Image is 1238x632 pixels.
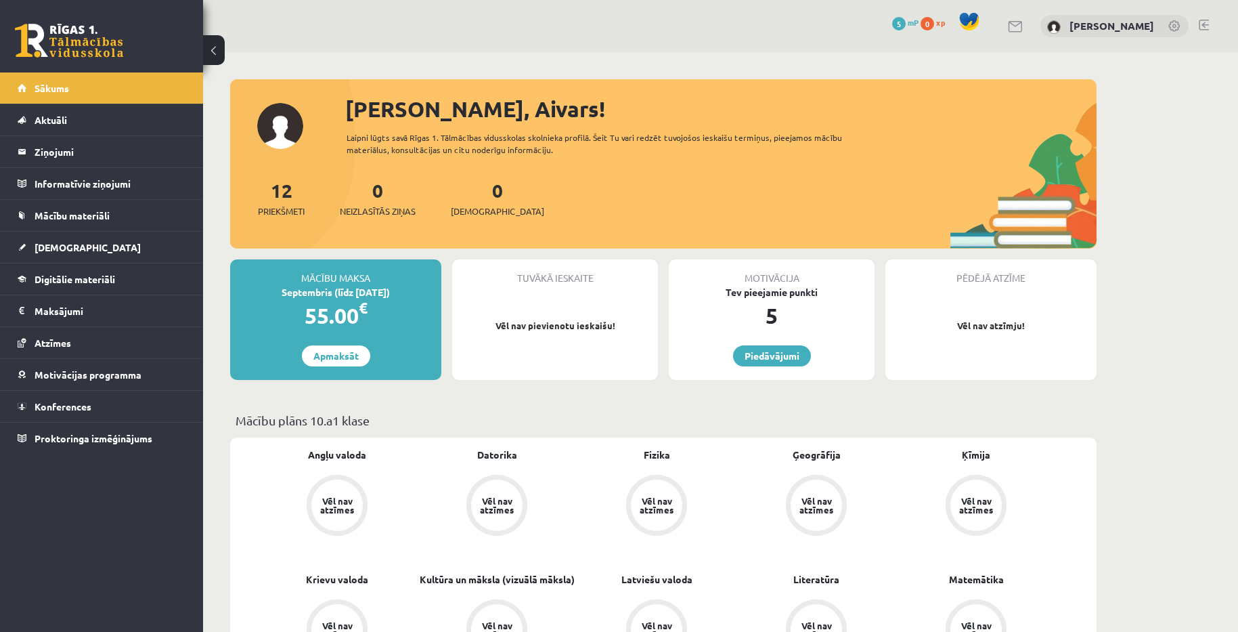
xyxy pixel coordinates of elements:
[885,259,1097,285] div: Pēdējā atzīme
[35,209,110,222] span: Mācību materiāli
[18,232,186,263] a: [DEMOGRAPHIC_DATA]
[957,497,995,514] div: Vēl nav atzīmes
[35,400,91,413] span: Konferences
[340,205,416,218] span: Neizlasītās ziņas
[18,264,186,295] a: Digitālie materiāli
[797,497,835,514] div: Vēl nav atzīmes
[18,295,186,326] a: Maksājumi
[18,136,186,167] a: Ziņojumi
[35,168,186,199] legend: Informatīvie ziņojumi
[318,497,356,514] div: Vēl nav atzīmes
[18,104,186,135] a: Aktuāli
[236,411,1091,429] p: Mācību plāns 10.a1 klase
[936,17,945,28] span: xp
[669,299,875,332] div: 5
[18,327,186,358] a: Atzīmes
[644,448,670,462] a: Fizika
[908,17,919,28] span: mP
[258,205,305,218] span: Priekšmeti
[18,423,186,454] a: Proktoringa izmēģinājums
[306,572,368,587] a: Krievu valoda
[18,200,186,231] a: Mācību materiāli
[477,448,517,462] a: Datorika
[638,497,676,514] div: Vēl nav atzīmes
[452,259,658,285] div: Tuvākā ieskaite
[892,17,919,28] a: 5 mP
[420,572,575,587] a: Kultūra un māksla (vizuālā māksla)
[35,337,71,349] span: Atzīmes
[451,178,544,218] a: 0[DEMOGRAPHIC_DATA]
[230,299,441,332] div: 55.00
[258,178,305,218] a: 12Priekšmeti
[459,319,651,333] p: Vēl nav pievienotu ieskaišu!
[417,475,577,539] a: Vēl nav atzīmes
[35,273,115,285] span: Digitālie materiāli
[478,497,516,514] div: Vēl nav atzīmes
[1069,19,1154,33] a: [PERSON_NAME]
[35,295,186,326] legend: Maksājumi
[340,178,416,218] a: 0Neizlasītās ziņas
[962,448,990,462] a: Ķīmija
[345,93,1097,125] div: [PERSON_NAME], Aivars!
[302,345,370,366] a: Apmaksāt
[230,285,441,299] div: Septembris (līdz [DATE])
[359,298,368,318] span: €
[18,359,186,390] a: Motivācijas programma
[35,432,152,444] span: Proktoringa izmēģinājums
[892,319,1090,333] p: Vēl nav atzīmju!
[577,475,736,539] a: Vēl nav atzīmes
[308,448,366,462] a: Angļu valoda
[669,285,875,299] div: Tev pieejamie punkti
[793,448,841,462] a: Ģeogrāfija
[15,24,123,58] a: Rīgas 1. Tālmācības vidusskola
[18,168,186,199] a: Informatīvie ziņojumi
[733,345,811,366] a: Piedāvājumi
[921,17,934,30] span: 0
[949,572,1004,587] a: Matemātika
[347,131,866,156] div: Laipni lūgts savā Rīgas 1. Tālmācības vidusskolas skolnieka profilā. Šeit Tu vari redzēt tuvojošo...
[669,259,875,285] div: Motivācija
[736,475,896,539] a: Vēl nav atzīmes
[35,114,67,126] span: Aktuāli
[35,368,141,381] span: Motivācijas programma
[793,572,839,587] a: Literatūra
[921,17,952,28] a: 0 xp
[257,475,417,539] a: Vēl nav atzīmes
[230,259,441,285] div: Mācību maksa
[451,205,544,218] span: [DEMOGRAPHIC_DATA]
[18,391,186,422] a: Konferences
[621,572,692,587] a: Latviešu valoda
[35,82,69,94] span: Sākums
[18,72,186,104] a: Sākums
[35,136,186,167] legend: Ziņojumi
[896,475,1056,539] a: Vēl nav atzīmes
[1047,20,1061,34] img: Aivars Brālis
[35,241,141,253] span: [DEMOGRAPHIC_DATA]
[892,17,906,30] span: 5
